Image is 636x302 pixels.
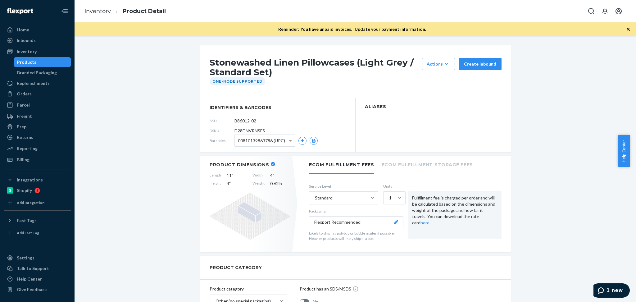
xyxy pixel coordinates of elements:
button: Open Search Box [585,5,597,17]
div: Fast Tags [17,217,37,224]
a: Inbounds [4,35,71,45]
span: " [229,181,231,186]
a: Returns [4,132,71,142]
button: Flexport Recommended [309,216,403,228]
a: Freight [4,111,71,121]
span: Height [210,181,221,187]
div: Inventory [17,48,37,55]
h2: Aliases [365,104,502,109]
div: Help Center [17,276,42,282]
ol: breadcrumbs [79,2,171,21]
a: Billing [4,155,71,165]
li: Ecom Fulfillment Storage Fees [382,156,473,173]
span: Weight [252,181,265,187]
span: 0.62 lb [270,181,290,187]
div: Talk to Support [17,265,49,272]
button: Integrations [4,175,71,185]
div: Standard [315,195,333,201]
span: " [232,173,233,178]
div: Fulfillment fee is charged per order and will be calculated based on the dimensions and weight of... [408,191,502,239]
div: Branded Packaging [17,70,57,76]
div: Products [17,59,36,65]
div: 1 [389,195,392,201]
button: Talk to Support [4,263,71,273]
div: Returns [17,134,33,140]
a: Update your payment information. [355,26,426,32]
span: Width [252,172,265,179]
span: " [273,173,274,178]
a: Inventory [84,8,111,15]
a: Add Integration [4,198,71,208]
a: Products [14,57,71,67]
p: Reminder: You have unpaid invoices. [278,26,426,32]
div: Shopify [17,187,32,194]
button: Close Navigation [58,5,71,17]
span: 11 [227,172,247,179]
label: Service Level [309,184,378,189]
a: Home [4,25,71,35]
input: Standard [314,195,315,201]
button: Open notifications [599,5,611,17]
a: Shopify [4,185,71,195]
div: Replenishments [17,80,50,86]
span: SKU [210,118,234,123]
a: Replenishments [4,78,71,88]
div: One-Node Supported [210,77,265,85]
a: Help Center [4,274,71,284]
button: Give Feedback [4,285,71,295]
div: Parcel [17,102,30,108]
button: Fast Tags [4,216,71,226]
a: Branded Packaging [14,68,71,78]
span: identifiers & barcodes [210,104,346,111]
div: Freight [17,113,32,119]
span: Length [210,172,221,179]
div: Integrations [17,177,43,183]
span: 00810139863786 (UPC) [238,135,285,146]
p: Likely to ship in a polybag or bubble mailer if possible. Heavier products will likely ship in a ... [309,231,403,241]
h2: PRODUCT CATEGORY [210,262,262,273]
a: Orders [4,89,71,99]
button: Actions [422,58,455,70]
div: Inbounds [17,37,36,43]
span: 4 [270,172,290,179]
h2: Product Dimensions [210,162,269,167]
button: Create inbound [459,58,502,70]
div: Add Fast Tag [17,230,39,236]
span: DSKU [210,128,234,133]
li: Ecom Fulfillment Fees [309,156,374,174]
button: Open account menu [612,5,625,17]
a: Reporting [4,144,71,153]
a: Product Detail [123,8,166,15]
span: Barcodes [210,138,234,143]
div: Give Feedback [17,286,47,293]
button: Help Center [618,135,630,167]
p: Product category [210,286,287,292]
iframe: Opens a widget where you can chat to one of our agents [593,283,630,299]
div: Prep [17,124,26,130]
img: Flexport logo [7,8,33,14]
span: 4 [227,181,247,187]
a: Inventory [4,47,71,57]
div: Home [17,27,29,33]
div: Orders [17,91,32,97]
div: Billing [17,157,30,163]
div: Add Integration [17,200,44,205]
p: Product has an SDS/MSDS [300,286,351,292]
div: Settings [17,255,34,261]
a: Parcel [4,100,71,110]
span: D28DNVRNSF5 [234,128,265,134]
div: Actions [427,61,450,67]
a: Add Fast Tag [4,228,71,238]
h1: Stonewashed Linen Pillowcases (Light Grey / Standard Set) [210,58,419,77]
p: Packaging [309,208,403,214]
label: Units [383,184,403,189]
a: here [420,220,429,225]
a: Prep [4,122,71,132]
div: Reporting [17,145,38,152]
a: Settings [4,253,71,263]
